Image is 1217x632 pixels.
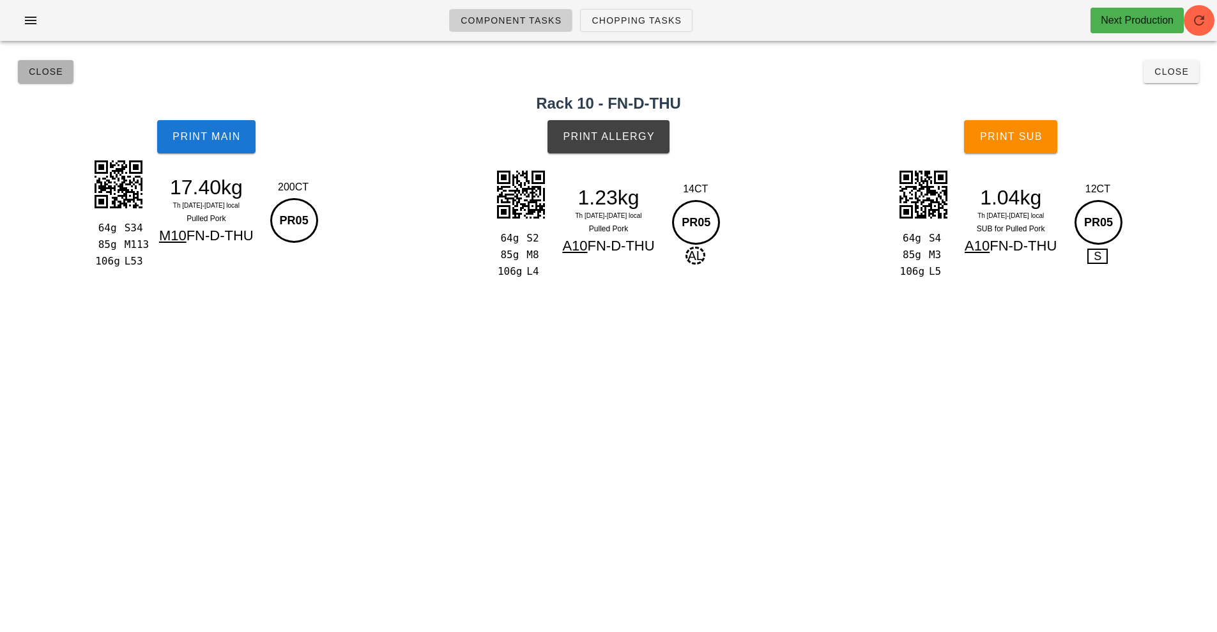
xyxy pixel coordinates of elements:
button: Close [1144,60,1199,83]
div: 12CT [1071,181,1124,197]
div: PR05 [672,200,720,245]
a: Chopping Tasks [580,9,693,32]
button: Print Sub [964,120,1057,153]
div: 14CT [669,181,722,197]
a: Component Tasks [449,9,572,32]
div: S2 [521,230,547,247]
div: PR05 [1075,200,1122,245]
div: S4 [924,230,950,247]
div: 64g [898,230,924,247]
div: SUB for Pulled Pork [955,222,1066,235]
div: S34 [119,220,146,236]
img: UAAAAASUVORK5CYII= [891,162,955,226]
h2: Rack 10 - FN-D-THU [8,92,1209,115]
span: A10 [562,238,587,254]
span: M10 [159,227,187,243]
div: Pulled Pork [151,212,262,225]
div: 106g [898,263,924,280]
span: S [1087,249,1108,264]
span: Print Sub [979,131,1043,143]
span: AL [685,247,705,265]
button: Print Main [157,120,256,153]
div: M8 [521,247,547,263]
span: Print Main [172,131,241,143]
div: 85g [898,247,924,263]
div: 64g [93,220,119,236]
span: Close [28,66,63,77]
div: L53 [119,253,146,270]
span: FN-D-THU [990,238,1057,254]
span: Close [1154,66,1189,77]
span: A10 [965,238,990,254]
img: 6yHc+5XTeWgAAAABJRU5ErkJggg== [489,162,553,226]
div: 85g [495,247,521,263]
span: Component Tasks [460,15,562,26]
span: Th [DATE]-[DATE] local [977,212,1044,219]
div: 85g [93,236,119,253]
div: 200CT [267,180,320,195]
button: Print Allergy [547,120,670,153]
div: L4 [521,263,547,280]
div: Pulled Pork [553,222,664,235]
button: Close [18,60,73,83]
span: FN-D-THU [187,227,254,243]
div: 106g [93,253,119,270]
span: FN-D-THU [588,238,655,254]
div: PR05 [270,198,318,243]
img: gAAAAASUVORK5CYII= [86,152,150,216]
span: Th [DATE]-[DATE] local [173,202,240,209]
span: Th [DATE]-[DATE] local [575,212,641,219]
div: 17.40kg [151,178,262,197]
div: Next Production [1101,13,1174,28]
div: 106g [495,263,521,280]
div: M113 [119,236,146,253]
div: M3 [924,247,950,263]
div: 1.23kg [553,188,664,207]
div: 64g [495,230,521,247]
div: L5 [924,263,950,280]
span: Print Allergy [562,131,655,143]
span: Chopping Tasks [591,15,682,26]
div: 1.04kg [955,188,1066,207]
